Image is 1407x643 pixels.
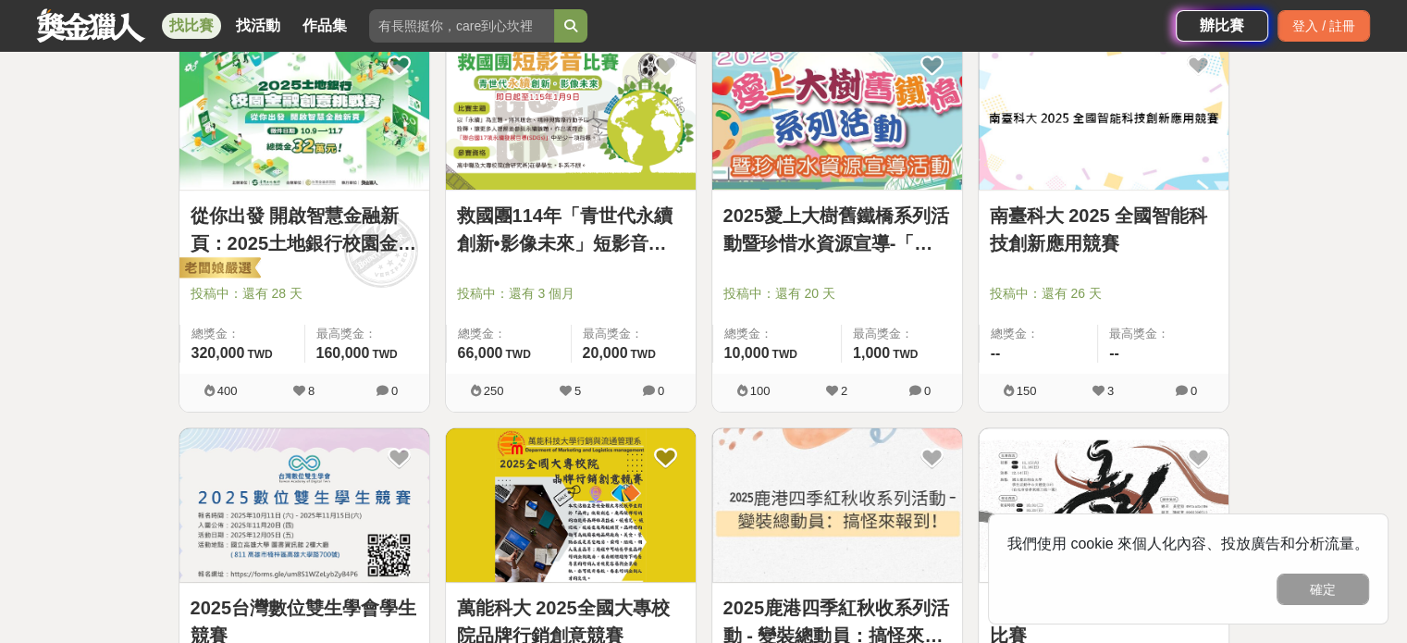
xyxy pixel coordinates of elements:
span: 總獎金： [191,325,293,343]
img: 老闆娘嚴選 [176,256,261,282]
span: 400 [217,384,238,398]
img: Cover Image [179,428,429,583]
a: Cover Image [446,35,696,191]
span: 最高獎金： [316,325,418,343]
span: 0 [391,384,398,398]
span: 最高獎金： [853,325,951,343]
a: Cover Image [979,428,1228,584]
span: 10,000 [724,345,770,361]
span: -- [1109,345,1119,361]
span: 320,000 [191,345,245,361]
img: Cover Image [446,428,696,583]
img: Cover Image [712,428,962,583]
a: 2025愛上大樹舊鐵橋系列活動暨珍惜水資源宣導-「寫生活動」 [723,202,951,257]
span: 總獎金： [458,325,560,343]
span: 150 [1017,384,1037,398]
span: 20,000 [583,345,628,361]
a: 從你出發 開啟智慧金融新頁：2025土地銀行校園金融創意挑戰賽 [191,202,418,257]
span: 最高獎金： [1109,325,1217,343]
span: 0 [1191,384,1197,398]
span: 0 [658,384,664,398]
img: Cover Image [979,428,1228,583]
span: TWD [771,348,796,361]
img: Cover Image [979,35,1228,190]
span: 5 [574,384,581,398]
span: 我們使用 cookie 來個人化內容、投放廣告和分析流量。 [1007,536,1369,551]
span: 1,000 [853,345,890,361]
span: 250 [484,384,504,398]
span: 投稿中：還有 26 天 [990,284,1217,303]
span: 總獎金： [991,325,1087,343]
button: 確定 [1277,574,1369,605]
a: 南臺科大 2025 全國智能科技創新應用競賽 [990,202,1217,257]
div: 登入 / 註冊 [1277,10,1370,42]
span: TWD [893,348,918,361]
span: 最高獎金： [583,325,685,343]
a: 找活動 [228,13,288,39]
span: 總獎金： [724,325,830,343]
a: Cover Image [979,35,1228,191]
span: TWD [372,348,397,361]
a: 找比賽 [162,13,221,39]
span: TWD [505,348,530,361]
a: Cover Image [712,428,962,584]
span: 100 [750,384,771,398]
a: Cover Image [712,35,962,191]
img: Cover Image [712,35,962,190]
span: 8 [308,384,315,398]
span: 66,000 [458,345,503,361]
input: 有長照挺你，care到心坎裡！青春出手，拍出照顧 影音徵件活動 [369,9,554,43]
a: Cover Image [179,428,429,584]
a: Cover Image [446,428,696,584]
img: Cover Image [179,35,429,190]
span: 投稿中：還有 20 天 [723,284,951,303]
a: 救國團114年「青世代永續創新•影像未來」短影音比賽 [457,202,685,257]
span: TWD [630,348,655,361]
a: 作品集 [295,13,354,39]
span: 2 [841,384,847,398]
span: 投稿中：還有 3 個月 [457,284,685,303]
span: 3 [1107,384,1114,398]
span: 0 [924,384,931,398]
a: 辦比賽 [1176,10,1268,42]
span: 160,000 [316,345,370,361]
a: Cover Image [179,35,429,191]
img: Cover Image [446,35,696,190]
span: TWD [247,348,272,361]
span: -- [991,345,1001,361]
span: 投稿中：還有 28 天 [191,284,418,303]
